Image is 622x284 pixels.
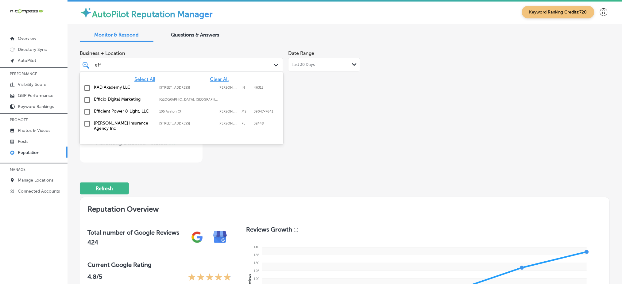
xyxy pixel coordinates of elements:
[87,273,102,282] p: 4.8 /5
[159,98,218,102] label: Tampa, FL, USA | Osprey, FL, USA | Venice, FL, USA | Brandon, FL, USA | Orlando, FL, USA | Ellent...
[218,86,238,90] label: Dyer
[254,109,273,113] label: 39047-7641
[254,253,259,257] tspan: 135
[288,50,314,56] label: Date Range
[94,121,153,131] label: Milton Insurance Agency Inc
[188,273,232,282] div: 4.8 Stars
[218,109,238,113] label: BRANDON
[87,229,179,236] h3: Total number of Google Reviews
[94,109,153,114] label: Efficient Power & Light, LLC
[254,277,259,281] tspan: 120
[186,226,209,249] img: gPZS+5FD6qPJAAAAABJRU5ErkJggg==
[18,128,50,133] p: Photos & Videos
[171,32,219,38] span: Questions & Answers
[18,139,28,144] p: Posts
[254,121,264,125] label: 32448
[241,109,251,113] label: MS
[209,226,232,249] img: e7ababfa220611ac49bdb491a11684a6.png
[18,82,46,87] p: Visibility Score
[246,226,292,233] h3: Reviews Growth
[254,269,259,273] tspan: 125
[210,76,229,82] span: Clear All
[94,85,153,90] label: KAD Akademy LLC
[92,9,213,19] label: AutoPilot Reputation Manager
[218,121,238,125] label: Marianna
[18,58,36,63] p: AutoPilot
[254,86,263,90] label: 46311
[18,104,54,109] p: Keyword Rankings
[18,93,53,98] p: GBP Performance
[159,109,215,113] label: 105 Avalon Ct
[18,178,53,183] p: Manage Locations
[80,50,283,56] span: Business + Location
[292,62,315,67] span: Last 30 Days
[254,261,259,265] tspan: 130
[134,76,155,82] span: Select All
[87,261,232,268] h3: Current Google Rating
[18,189,60,194] p: Connected Accounts
[241,121,251,125] label: FL
[87,239,179,246] h2: 424
[254,245,259,249] tspan: 140
[159,121,215,125] label: 2863 Jefferson Street
[18,47,47,52] p: Directory Sync
[18,36,36,41] p: Overview
[80,6,92,19] img: autopilot-icon
[94,97,153,102] label: Efficio Digital Marketing
[80,197,609,218] h2: Reputation Overview
[10,8,44,14] img: 660ab0bf-5cc7-4cb8-ba1c-48b5ae0f18e60NCTV_CLogo_TV_Black_-500x88.png
[159,86,215,90] label: 1440 Sheffield Ave
[95,32,139,38] span: Monitor & Respond
[241,86,251,90] label: IN
[80,182,129,194] button: Refresh
[18,150,39,155] p: Reputation
[522,6,594,18] span: Keyword Ranking Credits: 720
